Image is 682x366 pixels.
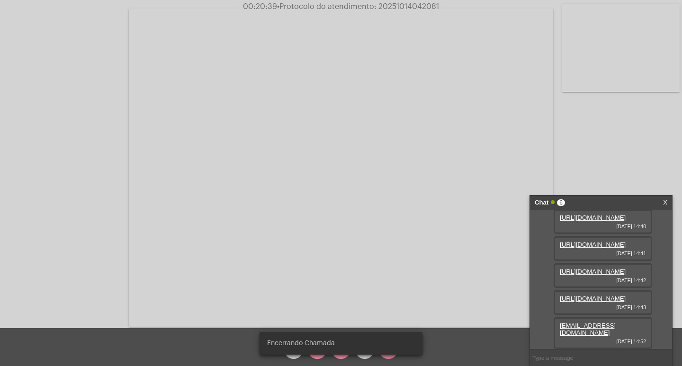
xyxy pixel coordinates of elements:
[560,304,646,310] span: [DATE] 14:43
[560,250,646,256] span: [DATE] 14:41
[267,339,335,348] span: Encerrando Chamada
[560,223,646,229] span: [DATE] 14:40
[560,268,626,275] a: [URL][DOMAIN_NAME]
[277,3,439,10] span: Protocolo do atendimento: 20251014042081
[277,3,279,10] span: •
[560,295,626,302] a: [URL][DOMAIN_NAME]
[551,200,555,204] span: Online
[560,339,646,344] span: [DATE] 14:52
[530,349,672,366] input: Type a message
[243,3,277,10] span: 00:20:39
[663,196,667,210] a: X
[560,214,626,221] a: [URL][DOMAIN_NAME]
[560,322,616,336] a: [EMAIL_ADDRESS][DOMAIN_NAME]
[560,277,646,283] span: [DATE] 14:42
[560,241,626,248] a: [URL][DOMAIN_NAME]
[535,196,548,210] strong: Chat
[557,199,565,206] span: 6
